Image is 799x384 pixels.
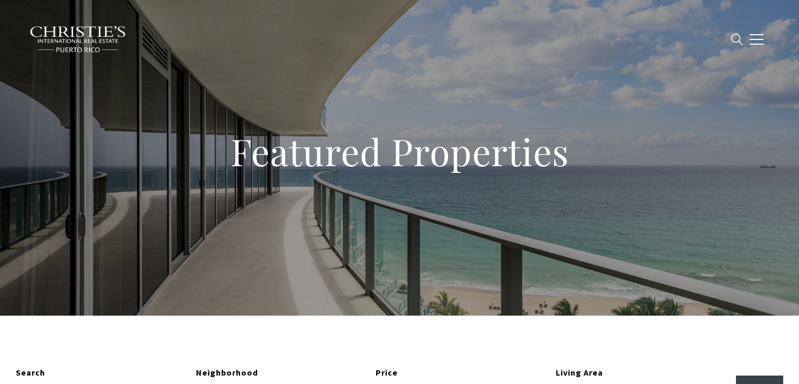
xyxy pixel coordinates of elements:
[556,366,728,380] div: Living Area
[376,366,548,380] div: Price
[196,366,368,380] div: Neighborhood
[29,26,127,53] img: Christie's International Real Estate black text logo
[163,128,636,175] h1: Featured Properties
[16,366,188,380] div: Search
